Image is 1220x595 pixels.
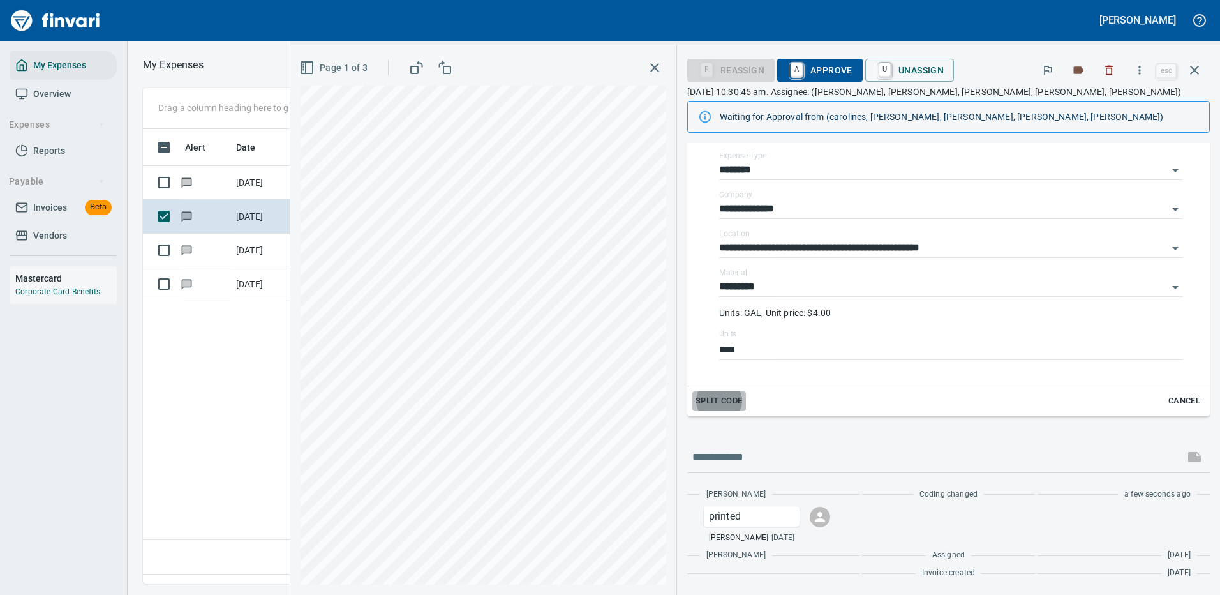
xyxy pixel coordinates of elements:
a: Overview [10,80,117,109]
h6: Mastercard [15,271,117,285]
button: AApprove [777,59,863,82]
a: Vendors [10,222,117,250]
span: Alert [185,140,222,155]
span: Page 1 of 3 [302,60,368,76]
label: Company [719,191,752,199]
span: Vendors [33,228,67,244]
span: Invoices [33,200,67,216]
span: [DATE] [1168,567,1191,580]
button: Discard [1095,56,1123,84]
span: Payable [9,174,105,190]
span: Split Code [696,394,743,409]
span: Alert [185,140,205,155]
span: Has messages [180,246,193,254]
button: Open [1166,239,1184,257]
label: Units [719,330,737,338]
span: Beta [85,200,112,215]
p: Units: GAL, Unit price: $4.00 [719,306,1183,319]
nav: breadcrumb [143,57,204,73]
span: Has messages [180,178,193,186]
span: [PERSON_NAME] [706,488,766,501]
td: [DATE] [231,166,295,200]
h5: [PERSON_NAME] [1099,13,1176,27]
span: Date [236,140,256,155]
span: Approve [787,59,852,81]
img: Finvari [8,5,103,36]
span: Date [236,140,272,155]
span: Close invoice [1154,55,1210,86]
span: Has messages [180,212,193,220]
span: [DATE] [1168,549,1191,562]
span: Expenses [9,117,105,133]
span: Overview [33,86,71,102]
span: [PERSON_NAME] [709,532,768,545]
button: Open [1166,278,1184,296]
div: Waiting for Approval from (carolines, [PERSON_NAME], [PERSON_NAME], [PERSON_NAME], [PERSON_NAME]) [720,105,1199,128]
p: [DATE] 10:30:45 am. Assignee: ([PERSON_NAME], [PERSON_NAME], [PERSON_NAME], [PERSON_NAME], [PERSO... [687,86,1210,98]
button: More [1126,56,1154,84]
span: a few seconds ago [1124,488,1191,501]
span: My Expenses [33,57,86,73]
a: My Expenses [10,51,117,80]
span: Cancel [1167,394,1201,409]
button: Open [1166,162,1184,179]
span: [DATE] [771,532,794,545]
span: Has messages [180,280,193,288]
span: [PERSON_NAME] [706,549,766,562]
a: InvoicesBeta [10,193,117,222]
label: Location [719,230,749,237]
button: Labels [1064,56,1092,84]
td: [DATE] [231,200,295,234]
button: UUnassign [865,59,954,82]
div: Expand [687,133,1210,416]
button: Page 1 of 3 [297,56,373,80]
button: Split Code [692,391,746,411]
span: Invoice created [922,567,976,580]
p: Drag a column heading here to group the table [158,102,345,114]
span: Assigned [932,549,965,562]
label: Expense Type [719,152,766,160]
button: Open [1166,200,1184,218]
button: [PERSON_NAME] [1096,10,1179,30]
button: Expenses [4,113,110,137]
a: esc [1157,64,1176,78]
a: U [879,63,891,77]
p: printed [709,509,794,524]
span: This records your message into the invoice and notifies anyone mentioned [1179,442,1210,472]
div: Reassign [687,64,775,75]
button: Payable [4,170,110,193]
span: Reports [33,143,65,159]
button: Flag [1034,56,1062,84]
p: My Expenses [143,57,204,73]
a: Corporate Card Benefits [15,287,100,296]
td: [DATE] [231,267,295,301]
button: Cancel [1164,391,1205,411]
a: A [791,63,803,77]
span: Coding changed [919,488,978,501]
span: Unassign [875,59,944,81]
td: [DATE] [231,234,295,267]
label: Material [719,269,747,276]
a: Reports [10,137,117,165]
